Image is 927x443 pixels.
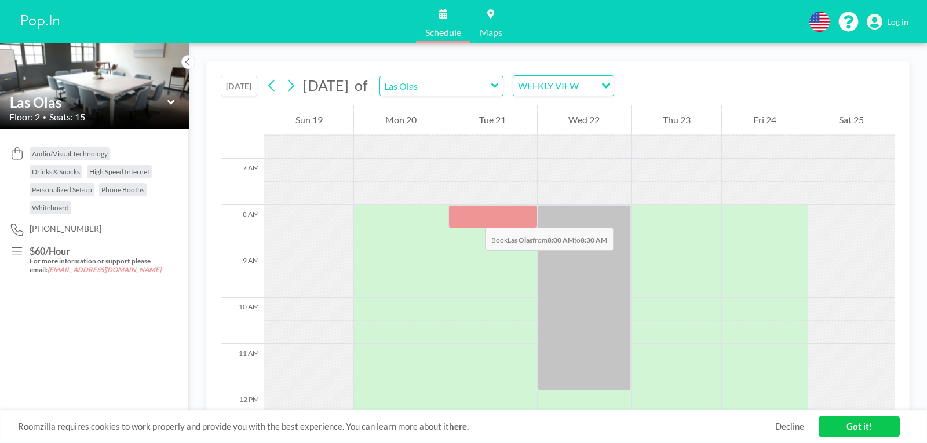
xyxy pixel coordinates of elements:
span: WEEKLY VIEW [516,78,581,93]
span: Phone Booths [101,185,144,194]
b: Las Olas [508,236,532,244]
div: 9 AM [221,251,264,298]
span: Personalized Set-up [32,185,92,194]
div: 12 PM [221,390,264,437]
input: Las Olas [10,94,167,111]
span: • [43,114,46,121]
a: Log in [867,14,908,30]
div: Sat 25 [808,105,895,134]
div: Wed 22 [538,105,631,134]
div: Fri 24 [722,105,807,134]
div: Sun 19 [264,105,353,134]
div: 6 AM [221,112,264,159]
a: Decline [775,421,804,432]
div: 7 AM [221,159,264,205]
a: here. [449,421,469,431]
span: Maps [480,28,502,37]
img: organization-logo [19,10,63,34]
span: Audio/Visual Technology [32,149,108,158]
a: Got it! [819,416,900,437]
span: Roomzilla requires cookies to work properly and provide you with the best experience. You can lea... [18,421,775,432]
span: Log in [887,17,908,27]
div: 10 AM [221,298,264,344]
span: [PHONE_NUMBER] [30,224,101,234]
b: 8:30 AM [581,236,607,244]
div: Mon 20 [354,105,447,134]
div: Thu 23 [632,105,721,134]
span: [DATE] [303,76,349,94]
em: [EMAIL_ADDRESS][DOMAIN_NAME] [48,266,161,273]
span: Drinks & Snacks [32,167,80,176]
span: of [355,76,367,94]
h5: For more information or support please email: [30,257,166,274]
input: Las Olas [380,76,491,96]
span: Floor: 2 [9,111,40,123]
div: Search for option [513,76,614,96]
div: 8 AM [221,205,264,251]
span: Seats: 15 [49,111,85,123]
b: 8:00 AM [548,236,574,244]
h3: $60/Hour [30,246,166,257]
input: Search for option [582,78,594,93]
button: [DATE] [221,76,257,96]
span: Schedule [425,28,461,37]
span: Whiteboard [32,203,69,212]
div: 11 AM [221,344,264,390]
span: Book from to [485,228,614,251]
span: High Speed Internet [89,167,149,176]
div: Tue 21 [448,105,537,134]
